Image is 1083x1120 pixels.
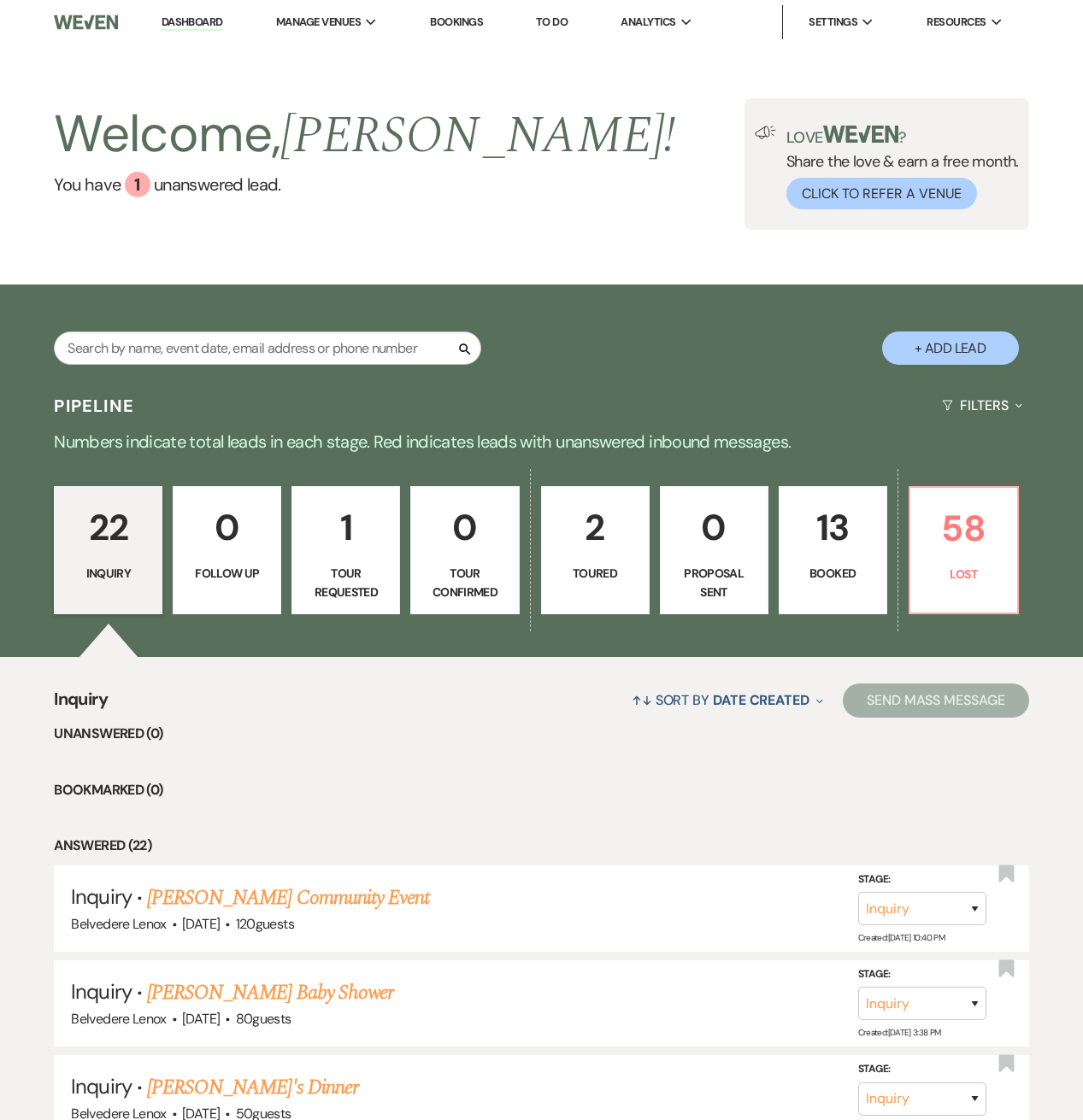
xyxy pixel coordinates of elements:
[713,691,809,709] span: Date Created
[809,14,857,31] span: Settings
[790,499,876,556] p: 13
[935,383,1028,428] button: Filters
[882,331,1019,365] button: + Add Lead
[790,564,876,583] p: Booked
[236,1010,291,1028] span: 80 guests
[786,126,1019,145] p: Love ?
[671,564,757,602] p: Proposal Sent
[65,499,151,556] p: 22
[779,486,887,614] a: 13Booked
[184,499,270,556] p: 0
[541,486,650,614] a: 2Toured
[71,915,166,933] span: Belvedere Lenox
[921,565,1007,583] p: Lost
[552,499,639,556] p: 2
[65,564,151,583] p: Inquiry
[858,1060,986,1079] label: Stage:
[54,331,481,365] input: Search by name, event date, email address or phone number
[184,564,270,583] p: Follow Up
[54,686,108,723] span: Inquiry
[552,564,639,583] p: Toured
[776,126,1019,209] div: Share the love & earn a free month.
[147,883,429,913] a: [PERSON_NAME] Community Event
[173,486,281,614] a: 0Follow Up
[71,883,131,910] span: Inquiry
[54,98,675,172] h2: Welcome,
[236,915,294,933] span: 120 guests
[823,126,899,143] img: weven-logo-green.svg
[671,499,757,556] p: 0
[927,14,986,31] span: Resources
[54,779,1028,801] li: Bookmarked (0)
[410,486,519,614] a: 0Tour Confirmed
[182,915,220,933] span: [DATE]
[54,723,1028,745] li: Unanswered (0)
[54,835,1028,857] li: Answered (22)
[843,683,1029,718] button: Send Mass Message
[162,15,223,31] a: Dashboard
[71,978,131,1005] span: Inquiry
[303,499,389,556] p: 1
[625,677,830,723] button: Sort By Date Created
[909,486,1019,614] a: 58Lost
[421,564,508,602] p: Tour Confirmed
[147,977,393,1008] a: [PERSON_NAME] Baby Shower
[632,691,652,709] span: ↑↓
[291,486,400,614] a: 1Tour Requested
[536,15,568,29] a: To Do
[858,932,945,943] span: Created: [DATE] 10:40 PM
[621,14,675,31] span: Analytics
[54,486,162,614] a: 22Inquiry
[858,1027,941,1038] span: Created: [DATE] 3:38 PM
[182,1010,220,1028] span: [DATE]
[421,499,508,556] p: 0
[858,965,986,984] label: Stage:
[660,486,768,614] a: 0Proposal Sent
[71,1073,131,1099] span: Inquiry
[54,4,117,40] img: Weven Logo
[54,394,134,418] h3: Pipeline
[147,1072,358,1103] a: [PERSON_NAME]'s Dinner
[858,871,986,889] label: Stage:
[921,500,1007,557] p: 58
[125,172,150,197] div: 1
[430,15,483,29] a: Bookings
[276,14,361,31] span: Manage Venues
[280,97,675,175] span: [PERSON_NAME] !
[54,172,675,197] a: You have 1 unanswered lead.
[71,1010,166,1028] span: Belvedere Lenox
[755,126,776,139] img: loud-speaker-illustration.svg
[303,564,389,602] p: Tour Requested
[786,178,977,209] button: Click to Refer a Venue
